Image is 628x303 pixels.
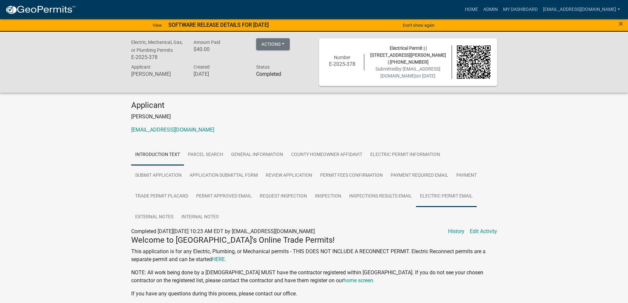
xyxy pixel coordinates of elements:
a: County Homeowner Affidavit [287,144,366,166]
a: Internal Notes [177,207,223,228]
a: Home [462,3,481,16]
a: [EMAIL_ADDRESS][DOMAIN_NAME] [540,3,623,16]
img: QR code [457,45,491,79]
p: If you have any questions during this process, please contact our office. [131,290,497,298]
a: My Dashboard [500,3,540,16]
a: External Notes [131,207,177,228]
span: Electrical Permit | | [STREET_ADDRESS][PERSON_NAME] | [PHONE_NUMBER] [370,45,446,65]
h6: $40.00 [194,46,246,52]
button: Don't show again [400,20,437,31]
a: Admin [481,3,500,16]
p: This application is for any Electric, Plumbing, or Mechanical permits - THIS DOES NOT INCLUDE A R... [131,248,497,263]
strong: Completed [256,71,281,77]
a: View [150,20,164,31]
a: General Information [227,144,287,166]
a: [EMAIL_ADDRESS][DOMAIN_NAME] [131,127,214,133]
h6: E-2025-378 [131,54,184,60]
a: Edit Activity [470,227,497,235]
span: Electric, Mechanical, Gas, or Plumbing Permits [131,40,183,53]
strong: SOFTWARE RELEASE DETAILS FOR [DATE] [168,22,269,28]
a: Electric Permit Email [416,186,477,207]
a: Parcel search [184,144,227,166]
a: home screen. [344,277,374,284]
a: Application Submittal Form [186,165,262,186]
p: NOTE: All work being done by a [DEMOGRAPHIC_DATA] MUST have the contractor registered within [GEO... [131,269,497,285]
a: Permit Fees Confirmation [316,165,387,186]
button: Actions [256,38,290,50]
a: Electric Permit Information [366,144,444,166]
span: Number [334,55,350,60]
a: HERE. [212,256,226,262]
a: Inspections Results Email [345,186,416,207]
span: Created [194,64,210,70]
a: Introduction Text [131,144,184,166]
a: History [448,227,464,235]
h4: Welcome to [GEOGRAPHIC_DATA]'s Online Trade Permits! [131,235,497,245]
span: Status [256,64,270,70]
h6: E-2025-378 [326,61,359,67]
span: by [EMAIL_ADDRESS][DOMAIN_NAME] [380,66,440,78]
a: Submit Application [131,165,186,186]
h4: Applicant [131,101,497,110]
a: Permit Approved Email [192,186,256,207]
span: Submitted on [DATE] [375,66,440,78]
span: Applicant [131,64,151,70]
span: Amount Paid [194,40,220,45]
a: Payment Required Email [387,165,452,186]
span: Completed [DATE][DATE] 10:23 AM EDT by [EMAIL_ADDRESS][DOMAIN_NAME] [131,228,315,234]
a: Trade Permit Placard [131,186,192,207]
button: Close [619,20,623,28]
a: Inspection [311,186,345,207]
p: [PERSON_NAME] [131,113,497,121]
a: Review Application [262,165,316,186]
span: × [619,19,623,28]
a: Payment [452,165,481,186]
a: Request Inspection [256,186,311,207]
h6: [DATE] [194,71,246,77]
h6: [PERSON_NAME] [131,71,184,77]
